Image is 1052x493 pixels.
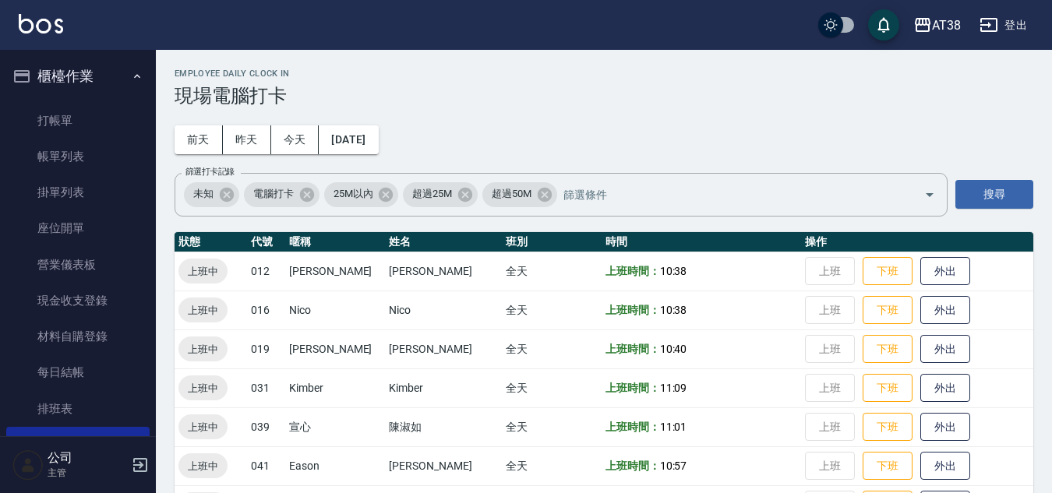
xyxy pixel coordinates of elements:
[920,335,970,364] button: 外出
[48,450,127,466] h5: 公司
[863,335,913,364] button: 下班
[175,85,1033,107] h3: 現場電腦打卡
[932,16,961,35] div: AT38
[223,125,271,154] button: 昨天
[502,407,602,446] td: 全天
[6,56,150,97] button: 櫃檯作業
[863,413,913,442] button: 下班
[285,252,385,291] td: [PERSON_NAME]
[285,368,385,407] td: Kimber
[502,368,602,407] td: 全天
[6,103,150,139] a: 打帳單
[385,407,501,446] td: 陳淑如
[660,304,687,316] span: 10:38
[285,232,385,252] th: 暱稱
[247,407,285,446] td: 039
[247,446,285,485] td: 041
[605,382,660,394] b: 上班時間：
[247,252,285,291] td: 012
[178,341,228,357] span: 上班中
[285,291,385,329] td: Nico
[403,186,461,202] span: 超過25M
[48,466,127,480] p: 主管
[863,374,913,403] button: 下班
[973,11,1033,40] button: 登出
[247,232,285,252] th: 代號
[955,180,1033,209] button: 搜尋
[285,407,385,446] td: 宣心
[917,182,942,207] button: Open
[19,14,63,33] img: Logo
[178,263,228,280] span: 上班中
[244,182,319,207] div: 電腦打卡
[285,446,385,485] td: Eason
[285,329,385,368] td: [PERSON_NAME]
[385,232,501,252] th: 姓名
[6,319,150,354] a: 材料自購登錄
[385,368,501,407] td: Kimber
[178,419,228,435] span: 上班中
[271,125,319,154] button: 今天
[660,343,687,355] span: 10:40
[247,368,285,407] td: 031
[184,182,239,207] div: 未知
[660,265,687,277] span: 10:38
[560,181,897,208] input: 篩選條件
[605,304,660,316] b: 上班時間：
[605,265,660,277] b: 上班時間：
[605,421,660,433] b: 上班時間：
[863,257,913,286] button: 下班
[385,291,501,329] td: Nico
[6,427,150,463] a: 現場電腦打卡
[868,9,899,40] button: save
[801,232,1033,252] th: 操作
[6,139,150,174] a: 帳單列表
[178,302,228,319] span: 上班中
[175,125,223,154] button: 前天
[502,232,602,252] th: 班別
[920,296,970,325] button: 外出
[319,125,378,154] button: [DATE]
[605,460,660,472] b: 上班時間：
[175,69,1033,79] h2: Employee Daily Clock In
[920,452,970,481] button: 外出
[403,182,478,207] div: 超過25M
[244,186,303,202] span: 電腦打卡
[178,380,228,396] span: 上班中
[385,252,501,291] td: [PERSON_NAME]
[178,458,228,474] span: 上班中
[385,446,501,485] td: [PERSON_NAME]
[184,186,223,202] span: 未知
[6,391,150,427] a: 排班表
[482,182,557,207] div: 超過50M
[6,283,150,319] a: 現金收支登錄
[175,232,247,252] th: 狀態
[920,257,970,286] button: 外出
[247,291,285,329] td: 016
[605,343,660,355] b: 上班時間：
[6,354,150,390] a: 每日結帳
[12,449,44,481] img: Person
[502,291,602,329] td: 全天
[324,186,383,202] span: 25M以內
[920,413,970,442] button: 外出
[324,182,399,207] div: 25M以內
[863,296,913,325] button: 下班
[247,329,285,368] td: 019
[863,452,913,481] button: 下班
[385,329,501,368] td: [PERSON_NAME]
[502,446,602,485] td: 全天
[6,174,150,210] a: 掛單列表
[502,252,602,291] td: 全天
[6,210,150,246] a: 座位開單
[602,232,802,252] th: 時間
[502,329,602,368] td: 全天
[6,247,150,283] a: 營業儀表板
[920,374,970,403] button: 外出
[660,421,687,433] span: 11:01
[185,166,235,178] label: 篩選打卡記錄
[660,460,687,472] span: 10:57
[660,382,687,394] span: 11:09
[907,9,967,41] button: AT38
[482,186,541,202] span: 超過50M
